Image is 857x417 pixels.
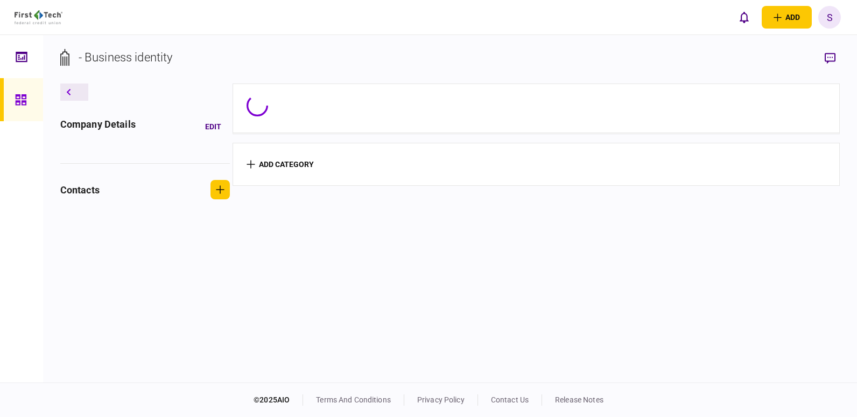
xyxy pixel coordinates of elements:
[60,117,136,136] div: company details
[79,48,173,66] div: - Business identity
[196,117,230,136] button: Edit
[733,6,755,29] button: open notifications list
[316,395,391,404] a: terms and conditions
[555,395,603,404] a: release notes
[247,160,314,169] button: add category
[818,6,841,29] button: S
[60,183,100,197] div: contacts
[762,6,812,29] button: open adding identity options
[254,394,303,406] div: © 2025 AIO
[417,395,465,404] a: privacy policy
[15,10,62,24] img: client company logo
[491,395,529,404] a: contact us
